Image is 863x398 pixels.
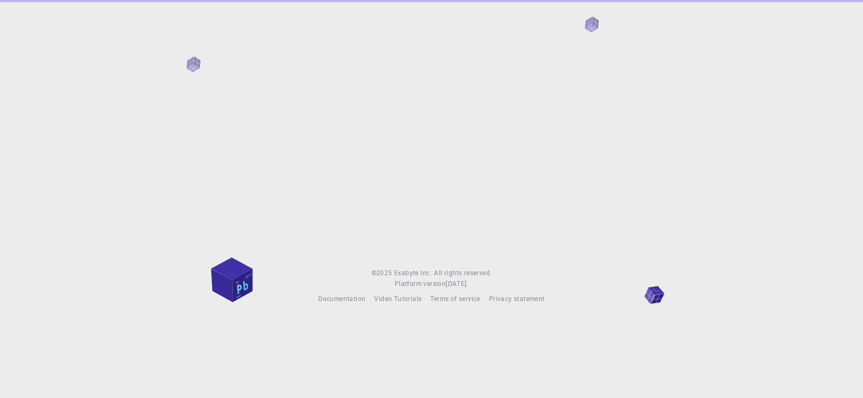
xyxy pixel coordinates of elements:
a: [DATE]. [446,278,468,289]
span: Video Tutorials [374,294,422,303]
a: Documentation [318,294,365,304]
a: Video Tutorials [374,294,422,304]
span: [DATE] . [446,279,468,288]
span: Documentation [318,294,365,303]
a: Privacy statement [489,294,545,304]
span: © 2025 [371,268,394,278]
a: Terms of service [430,294,480,304]
span: All rights reserved. [434,268,492,278]
span: Terms of service [430,294,480,303]
span: Exabyte Inc. [394,268,432,277]
span: Platform version [395,278,446,289]
span: Privacy statement [489,294,545,303]
a: Exabyte Inc. [394,268,432,278]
